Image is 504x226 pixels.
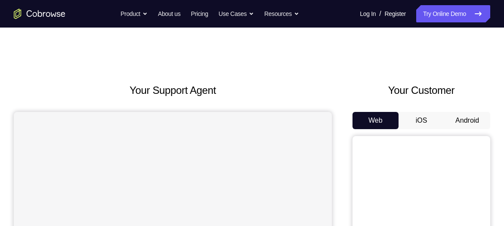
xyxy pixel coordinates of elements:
button: Android [444,112,490,129]
button: Resources [264,5,299,22]
a: Go to the home page [14,9,65,19]
h2: Your Support Agent [14,83,332,98]
button: Product [121,5,148,22]
a: Try Online Demo [416,5,490,22]
button: Web [352,112,399,129]
a: About us [158,5,180,22]
span: / [379,9,381,19]
button: Use Cases [219,5,254,22]
a: Register [385,5,406,22]
a: Pricing [191,5,208,22]
a: Log In [360,5,376,22]
h2: Your Customer [352,83,490,98]
button: iOS [399,112,445,129]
